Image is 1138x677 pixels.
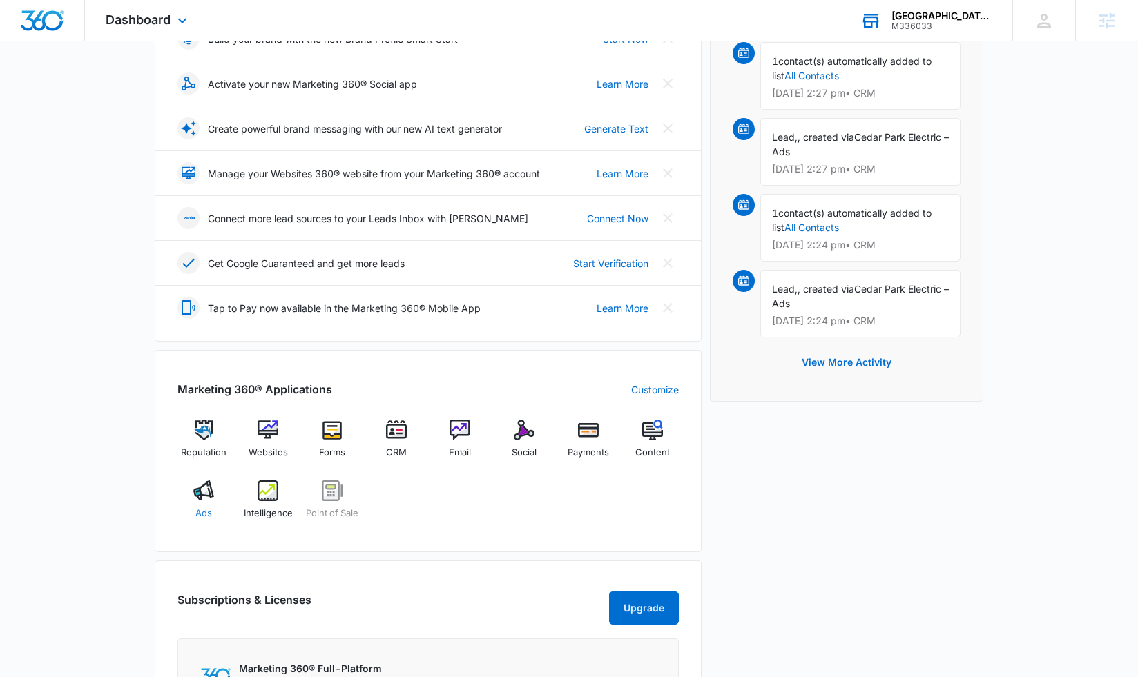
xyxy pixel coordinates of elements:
a: Ads [177,480,231,530]
a: CRM [369,420,423,469]
p: [DATE] 2:27 pm • CRM [772,88,949,98]
p: Tap to Pay now available in the Marketing 360® Mobile App [208,301,481,315]
a: Social [498,420,551,469]
button: View More Activity [788,346,905,379]
span: 1 [772,207,778,219]
span: Lead, [772,283,798,295]
a: Intelligence [242,480,295,530]
button: Close [657,207,679,229]
a: Forms [306,420,359,469]
span: , created via [798,131,854,143]
p: [DATE] 2:27 pm • CRM [772,164,949,174]
h2: Marketing 360® Applications [177,381,332,398]
h2: Subscriptions & Licenses [177,591,311,619]
p: Manage your Websites 360® website from your Marketing 360® account [208,166,540,181]
a: Reputation [177,420,231,469]
a: Point of Sale [306,480,359,530]
a: Learn More [597,166,648,181]
span: Forms [319,446,345,460]
p: [DATE] 2:24 pm • CRM [772,316,949,326]
a: Start Verification [573,256,648,271]
span: Cedar Park Electric – Ads [772,283,949,309]
a: Learn More [597,77,648,91]
a: Content [626,420,679,469]
button: Close [657,117,679,139]
span: Point of Sale [306,507,358,520]
a: All Contacts [784,70,839,81]
a: Email [434,420,487,469]
span: Cedar Park Electric – Ads [772,131,949,157]
span: Content [635,446,670,460]
button: Close [657,297,679,319]
a: Learn More [597,301,648,315]
a: Websites [242,420,295,469]
span: Reputation [181,446,226,460]
button: Close [657,162,679,184]
a: All Contacts [784,222,839,233]
span: Lead, [772,131,798,143]
p: [DATE] 2:24 pm • CRM [772,240,949,250]
span: 1 [772,55,778,67]
p: Connect more lead sources to your Leads Inbox with [PERSON_NAME] [208,211,528,226]
span: Email [449,446,471,460]
span: contact(s) automatically added to list [772,207,932,233]
a: Generate Text [584,121,648,136]
span: contact(s) automatically added to list [772,55,932,81]
span: CRM [386,446,407,460]
div: account name [891,10,992,21]
a: Connect Now [587,211,648,226]
span: Websites [249,446,288,460]
span: Social [512,446,537,460]
p: Get Google Guaranteed and get more leads [208,256,405,271]
a: Customize [631,382,679,397]
span: Intelligence [244,507,293,520]
span: , created via [798,283,854,295]
p: Marketing 360® Full-Platform [239,661,409,676]
p: Create powerful brand messaging with our new AI text generator [208,121,502,136]
span: Ads [195,507,212,520]
span: Payments [568,446,609,460]
div: account id [891,21,992,31]
a: Payments [562,420,615,469]
p: Activate your new Marketing 360® Social app [208,77,417,91]
button: Close [657,72,679,95]
button: Close [657,252,679,274]
button: Upgrade [609,591,679,625]
span: Dashboard [106,12,171,27]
